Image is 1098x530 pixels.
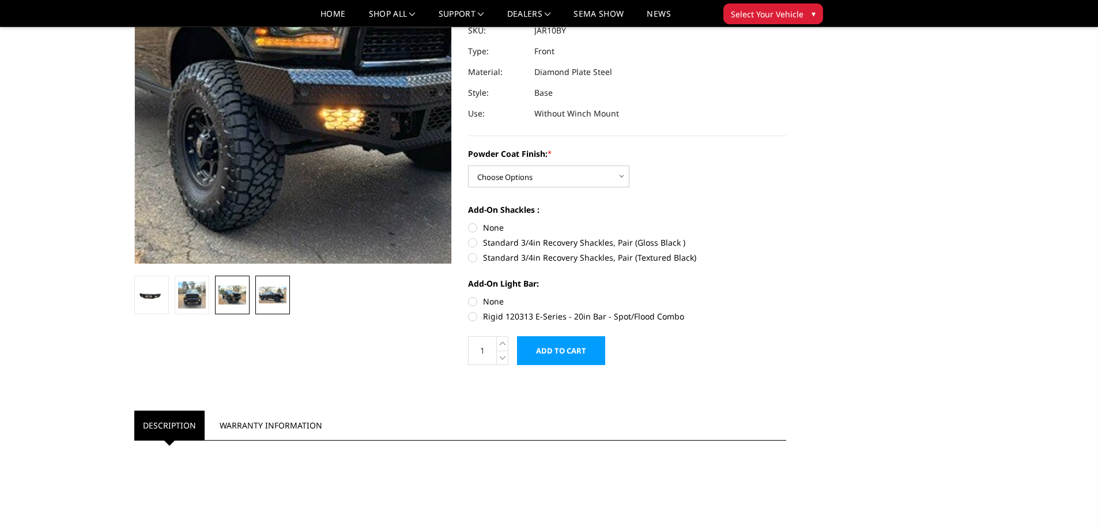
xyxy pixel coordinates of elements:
span: ▾ [812,7,816,20]
dt: SKU: [468,20,526,41]
img: 2010-2018 Ram 2500-3500 - FT Series - Base Front Bumper [218,285,246,305]
iframe: Chat Widget [1040,475,1098,530]
dt: Style: [468,82,526,103]
span: Select Your Vehicle [731,8,803,20]
label: Powder Coat Finish: [468,148,786,160]
img: 2010-2018 Ram 2500-3500 - FT Series - Base Front Bumper [138,289,165,302]
label: Standard 3/4in Recovery Shackles, Pair (Textured Black) [468,251,786,264]
a: SEMA Show [573,10,624,27]
dd: Without Winch Mount [534,103,619,124]
button: Select Your Vehicle [723,3,823,24]
dt: Type: [468,41,526,62]
label: Rigid 120313 E-Series - 20in Bar - Spot/Flood Combo [468,310,786,322]
img: 2010-2018 Ram 2500-3500 - FT Series - Base Front Bumper [178,281,206,309]
a: Description [134,411,205,440]
dt: Material: [468,62,526,82]
label: None [468,221,786,234]
dd: Diamond Plate Steel [534,62,612,82]
label: Add-On Shackles : [468,204,786,216]
img: 2010-2018 Ram 2500-3500 - FT Series - Base Front Bumper [259,287,286,304]
a: Dealers [507,10,551,27]
label: None [468,295,786,307]
a: Warranty Information [211,411,331,440]
a: shop all [369,10,416,27]
dd: Front [534,41,554,62]
dd: JAR10BY [534,20,566,41]
a: News [647,10,670,27]
dt: Use: [468,103,526,124]
label: Add-On Light Bar: [468,277,786,290]
dd: Base [534,82,553,103]
a: Support [439,10,484,27]
input: Add to Cart [517,336,605,365]
label: Standard 3/4in Recovery Shackles, Pair (Gloss Black ) [468,236,786,249]
a: Home [320,10,345,27]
